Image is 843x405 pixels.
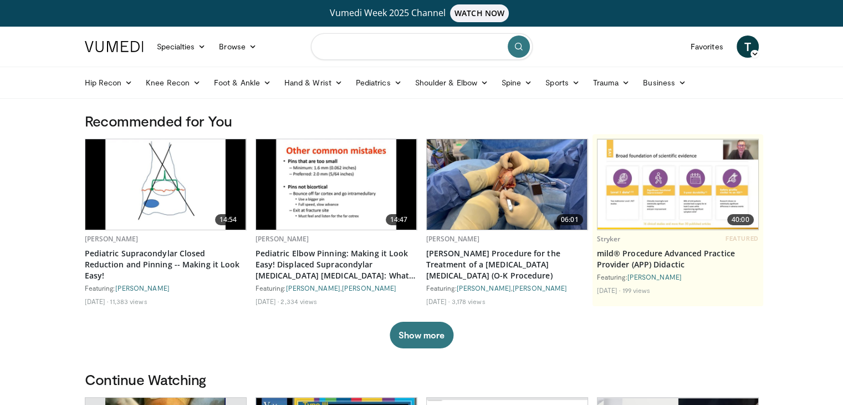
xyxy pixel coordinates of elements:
img: 77e71d76-32d9-4fd0-a7d7-53acfe95e440.620x360_q85_upscale.jpg [85,139,246,230]
span: WATCH NOW [450,4,509,22]
a: [PERSON_NAME] [256,234,309,244]
li: 199 views [622,286,650,295]
a: [PERSON_NAME] [85,234,139,244]
a: 14:54 [85,139,246,230]
a: Business [636,72,693,94]
a: [PERSON_NAME] [115,284,170,292]
a: Hand & Wrist [278,72,349,94]
li: 11,383 views [110,297,147,306]
div: Featuring: [85,283,247,292]
a: Stryker [597,234,621,244]
a: [PERSON_NAME] [457,284,511,292]
li: [DATE] [85,297,109,306]
span: FEATURED [726,235,758,242]
input: Search topics, interventions [311,33,533,60]
a: 40:00 [597,139,758,230]
a: Sports [539,72,586,94]
a: [PERSON_NAME] Procedure for the Treatment of a [MEDICAL_DATA] [MEDICAL_DATA] (O-K Procedure) [426,248,588,281]
img: 66ecb173-4860-4b81-a768-3e841f596fa1.620x360_q85_upscale.jpg [427,139,587,230]
a: Pediatric Elbow Pinning: Making it Look Easy! Displaced Supracondylar [MEDICAL_DATA] [MEDICAL_DAT... [256,248,417,281]
a: 06:01 [427,139,587,230]
div: Featuring: , [426,283,588,292]
a: Shoulder & Elbow [408,72,495,94]
a: [PERSON_NAME] [286,284,340,292]
img: 73909aac-8028-4e55-8c28-e987c5037929.620x360_q85_upscale.jpg [256,139,417,230]
li: [DATE] [426,297,450,306]
a: Trauma [586,72,637,94]
a: Favorites [684,36,730,58]
a: 14:47 [256,139,417,230]
span: 06:01 [556,214,583,225]
a: Knee Recon [139,72,207,94]
a: Specialties [150,36,213,58]
img: VuMedi Logo [85,41,144,52]
a: T [737,36,759,58]
li: 2,334 views [280,297,317,306]
span: 14:54 [215,214,242,225]
span: 14:47 [386,214,412,225]
a: Spine [495,72,539,94]
div: Featuring: , [256,283,417,292]
li: [DATE] [597,286,621,295]
a: Vumedi Week 2025 ChannelWATCH NOW [86,4,757,22]
a: Browse [212,36,263,58]
span: 40:00 [727,214,754,225]
a: Pediatric Supracondylar Closed Reduction and Pinning -- Making it Look Easy! [85,248,247,281]
img: 4f822da0-6aaa-4e81-8821-7a3c5bb607c6.620x360_q85_upscale.jpg [597,140,758,229]
li: 3,178 views [451,297,485,306]
a: Pediatrics [349,72,408,94]
a: Hip Recon [78,72,140,94]
h3: Recommended for You [85,112,759,130]
button: Show more [390,322,453,348]
a: [PERSON_NAME] [426,234,480,244]
a: [PERSON_NAME] [342,284,396,292]
h3: Continue Watching [85,371,759,388]
a: mild® Procedure Advanced Practice Provider (APP) Didactic [597,248,759,270]
a: Foot & Ankle [207,72,278,94]
a: [PERSON_NAME] [627,273,682,281]
div: Featuring: [597,272,759,281]
li: [DATE] [256,297,279,306]
a: [PERSON_NAME] [513,284,567,292]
